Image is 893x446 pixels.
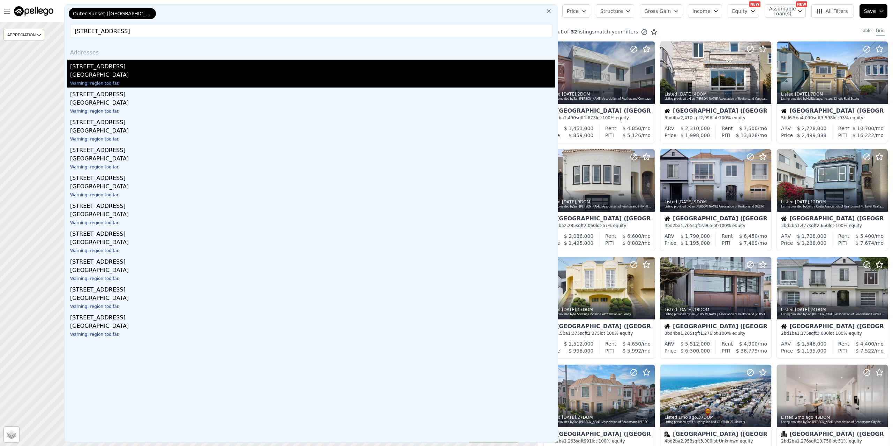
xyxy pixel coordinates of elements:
[562,415,576,420] time: 2025-07-14 08:00
[665,431,767,438] div: [GEOGRAPHIC_DATA] ([GEOGRAPHIC_DATA])
[722,240,730,247] div: PITI
[856,233,874,239] span: $ 5,400
[781,233,791,240] div: ARV
[722,125,733,132] div: Rent
[605,340,616,347] div: Rent
[616,125,651,132] div: /mo
[665,415,768,420] div: Listed , 37 DOM
[562,307,576,312] time: 2025-07-24 07:31
[722,132,730,139] div: PITI
[856,348,874,354] span: $ 7,522
[795,199,809,204] time: 2025-07-29 05:00
[70,71,555,81] div: [GEOGRAPHIC_DATA]
[548,115,651,121] div: 3 bd 2 ba sqft lot · 100% equity
[665,431,670,437] img: Multifamily
[781,132,793,139] div: Price
[548,312,651,317] div: Listing provided by MLSListings Inc. and Coldwell Banker Realty
[543,41,654,143] a: Listed [DATE],2DOMListing provided bySan [PERSON_NAME] Association of Realtorsand CompassHouse[GE...
[70,81,555,88] div: Warning: region too far.
[730,240,767,247] div: /mo
[781,420,884,424] div: Listing provided by San [PERSON_NAME] Association of Realtors and City Real Estate
[700,331,712,336] span: 1,276
[623,341,641,347] span: $ 4,650
[584,439,592,444] span: 991
[70,108,555,115] div: Warning: region too far.
[70,238,555,248] div: [GEOGRAPHIC_DATA]
[730,347,767,354] div: /mo
[847,132,884,139] div: /mo
[838,340,849,347] div: Rent
[665,312,768,317] div: Listing provided by San [PERSON_NAME] Association of Realtors and [PERSON_NAME]
[562,92,576,97] time: 2025-08-08 08:00
[678,199,693,204] time: 2025-08-01 08:00
[548,223,651,228] div: 3 bd 3 ba sqft lot · 67% equity
[605,233,616,240] div: Rent
[795,92,809,97] time: 2025-08-03 23:10
[640,4,682,18] button: Gross Gain
[70,311,555,322] div: [STREET_ADDRESS]
[811,4,854,18] button: All Filters
[584,223,595,228] span: 2,060
[681,233,710,239] span: $ 1,790,000
[853,133,874,138] span: $ 16,222
[14,6,53,16] img: Pellego
[665,216,670,221] img: House
[849,233,884,240] div: /mo
[797,240,827,246] span: $ 1,288,000
[781,115,884,121] div: 5 bd 6.5 ba sqft lot · 93% equity
[781,340,791,347] div: ARV
[564,115,576,120] span: 1,490
[70,60,555,71] div: [STREET_ADDRESS]
[781,324,884,331] div: [GEOGRAPHIC_DATA] ([GEOGRAPHIC_DATA])
[781,415,884,420] div: Listed , 48 DOM
[665,216,767,223] div: [GEOGRAPHIC_DATA] ([GEOGRAPHIC_DATA])
[665,420,768,424] div: Listing provided by MLSListings Inc. and CENTURY 21 Masters
[849,340,884,347] div: /mo
[665,340,674,347] div: ARV
[781,216,787,221] img: House
[838,125,849,132] div: Rent
[623,348,641,354] span: $ 5,992
[797,348,827,354] span: $ 1,195,000
[781,431,884,438] div: [GEOGRAPHIC_DATA] ([GEOGRAPHIC_DATA])
[864,8,876,15] span: Save
[821,115,833,120] span: 3,598
[739,341,758,347] span: $ 4,900
[665,233,674,240] div: ARV
[600,8,623,15] span: Structure
[644,8,671,15] span: Gross Gain
[548,216,651,223] div: [GEOGRAPHIC_DATA] ([GEOGRAPHIC_DATA])
[681,348,710,354] span: $ 6,300,000
[856,240,874,246] span: $ 7,674
[569,133,593,138] span: $ 859,000
[665,199,768,205] div: Listed , 9 DOM
[797,223,809,228] span: 1,477
[733,233,767,240] div: /mo
[861,28,872,36] div: Table
[70,210,555,220] div: [GEOGRAPHIC_DATA]
[548,420,651,424] div: Listing provided by San [PERSON_NAME] Association of Realtors and [PERSON_NAME] Realty, [PERSON_N...
[781,307,884,312] div: Listed , 24 DOM
[660,257,771,359] a: Listed [DATE],18DOMListing provided bySan [PERSON_NAME] Association of Realtorsand [PERSON_NAME]H...
[860,4,887,18] button: Save
[781,347,793,354] div: Price
[70,283,555,294] div: [STREET_ADDRESS]
[70,248,555,255] div: Warning: region too far.
[781,125,791,132] div: ARV
[623,233,641,239] span: $ 6,600
[781,108,884,115] div: [GEOGRAPHIC_DATA] ([GEOGRAPHIC_DATA])
[733,125,767,132] div: /mo
[665,91,768,97] div: Listed , 4 DOM
[681,133,710,138] span: $ 1,998,000
[838,240,847,247] div: PITI
[796,1,807,7] div: NEW
[623,126,641,131] span: $ 4,850
[781,108,787,114] img: House
[781,199,884,205] div: Listed , 12 DOM
[849,125,884,132] div: /mo
[548,331,651,336] div: 2 bd 1.5 ba sqft lot · 100% equity
[739,233,758,239] span: $ 6,450
[776,257,887,359] a: Listed [DATE],24DOMListing provided bySan [PERSON_NAME] Association of Realtorsand Coldwell Banke...
[781,223,884,228] div: 3 bd 3 ba sqft lot · 100% equity
[548,205,651,209] div: Listing provided by San [PERSON_NAME] Association of Realtors and Fifty Hills Real Estate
